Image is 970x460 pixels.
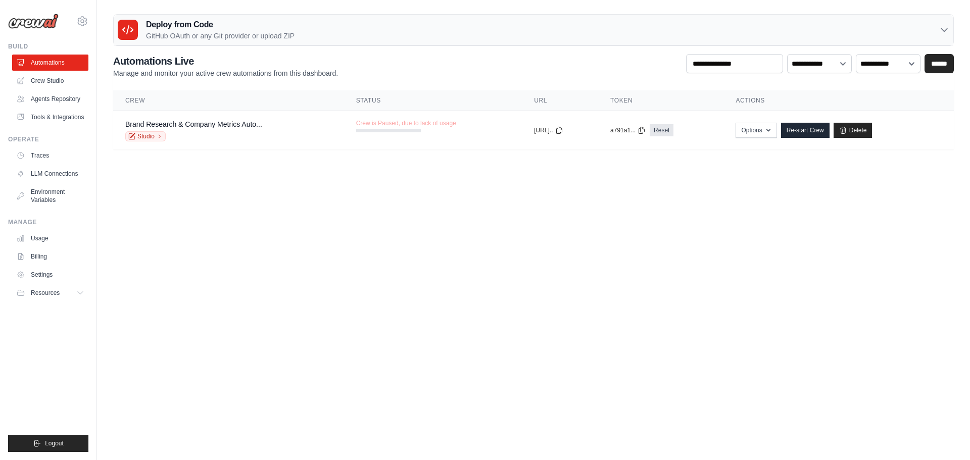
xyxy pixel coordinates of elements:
a: Delete [834,123,872,138]
th: Token [598,90,723,111]
th: Status [344,90,522,111]
th: Crew [113,90,344,111]
h3: Deploy from Code [146,19,295,31]
div: Build [8,42,88,50]
span: Crew is Paused, due to lack of usage [356,119,456,127]
a: Settings [12,267,88,283]
th: URL [522,90,598,111]
span: Logout [45,439,64,447]
a: Traces [12,147,88,164]
a: Billing [12,248,88,265]
a: Crew Studio [12,73,88,89]
button: Resources [12,285,88,301]
a: Studio [125,131,166,141]
button: Logout [8,435,88,452]
a: Brand Research & Company Metrics Auto... [125,120,262,128]
button: a791a1... [610,126,646,134]
a: Reset [650,124,673,136]
span: Resources [31,289,60,297]
p: GitHub OAuth or any Git provider or upload ZIP [146,31,295,41]
a: LLM Connections [12,166,88,182]
img: Logo [8,14,59,29]
a: Automations [12,55,88,71]
a: Usage [12,230,88,246]
th: Actions [723,90,954,111]
a: Re-start Crew [781,123,830,138]
a: Tools & Integrations [12,109,88,125]
div: Operate [8,135,88,143]
a: Environment Variables [12,184,88,208]
button: Options [736,123,777,138]
div: Manage [8,218,88,226]
p: Manage and monitor your active crew automations from this dashboard. [113,68,338,78]
h2: Automations Live [113,54,338,68]
a: Agents Repository [12,91,88,107]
